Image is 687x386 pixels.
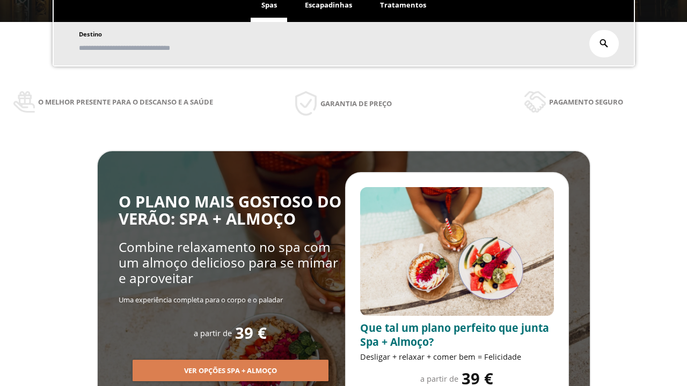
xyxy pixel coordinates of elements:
span: Pagamento seguro [549,96,623,108]
span: Destino [79,30,102,38]
span: Desligar + relaxar + comer bem = Felicidade [360,351,521,362]
span: a partir de [194,328,232,338]
span: Que tal um plano perfeito que junta Spa + Almoço? [360,321,549,349]
span: a partir de [420,373,458,384]
a: Ver opções Spa + Almoço [133,366,328,375]
span: Garantia de preço [320,98,392,109]
span: O melhor presente para o descanso e a saúde [38,96,213,108]
button: Ver opções Spa + Almoço [133,360,328,381]
span: Ver opções Spa + Almoço [184,366,277,376]
span: Combine relaxamento no spa com um almoço delicioso para se mimar e aproveitar [119,238,338,287]
span: 39 € [235,324,267,342]
span: Uma experiência completa para o corpo e o paladar [119,295,283,305]
span: O PLANO MAIS GOSTOSO DO VERÃO: SPA + ALMOÇO [119,191,341,230]
img: promo-sprunch.ElVl7oUD.webp [360,187,554,316]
